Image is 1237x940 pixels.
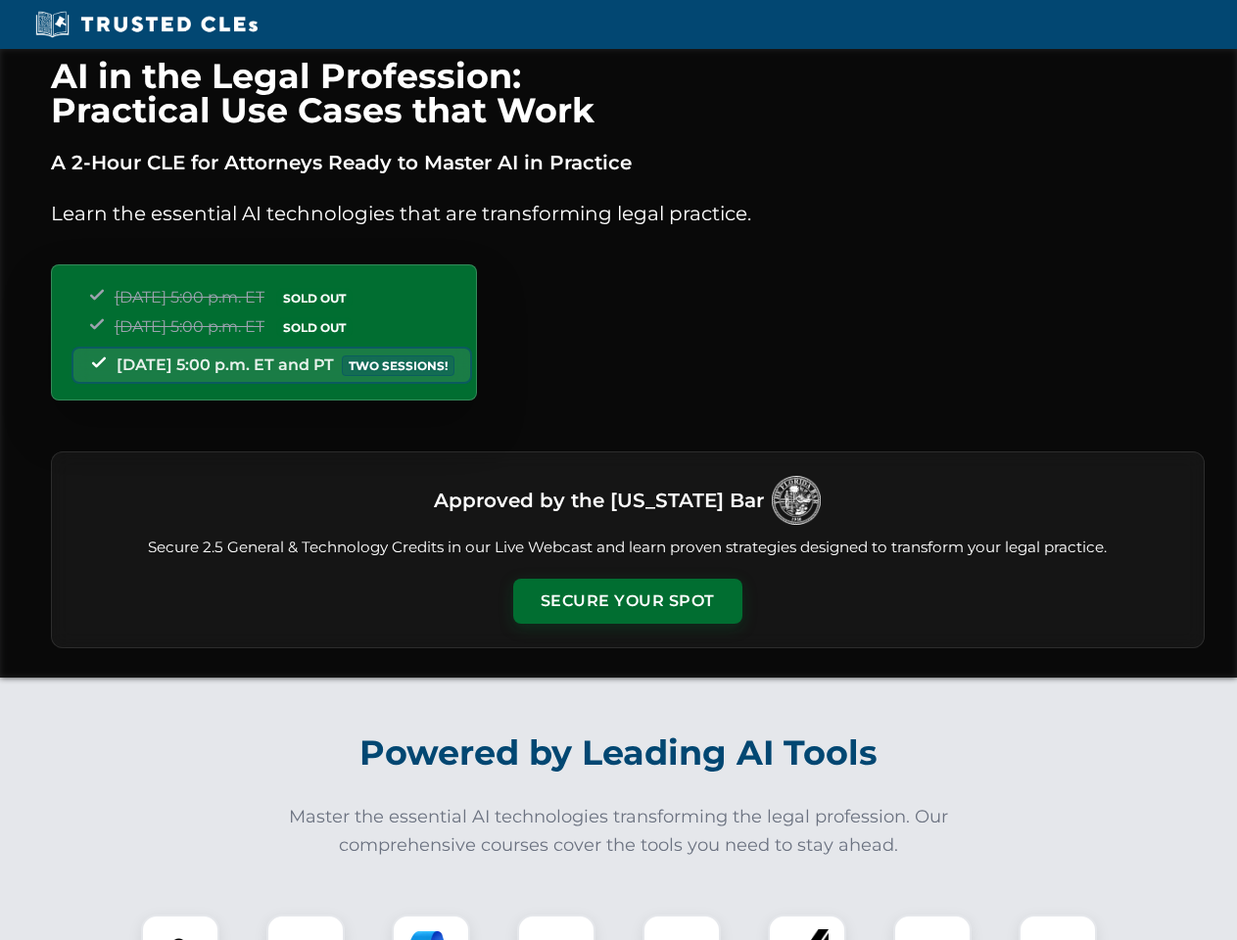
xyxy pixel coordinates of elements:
p: Secure 2.5 General & Technology Credits in our Live Webcast and learn proven strategies designed ... [75,537,1180,559]
span: SOLD OUT [276,317,353,338]
button: Secure Your Spot [513,579,742,624]
p: A 2-Hour CLE for Attorneys Ready to Master AI in Practice [51,147,1205,178]
h1: AI in the Legal Profession: Practical Use Cases that Work [51,59,1205,127]
span: [DATE] 5:00 p.m. ET [115,317,264,336]
span: SOLD OUT [276,288,353,308]
h3: Approved by the [US_STATE] Bar [434,483,764,518]
h2: Powered by Leading AI Tools [76,719,1162,787]
img: Trusted CLEs [29,10,263,39]
p: Master the essential AI technologies transforming the legal profession. Our comprehensive courses... [276,803,962,860]
p: Learn the essential AI technologies that are transforming legal practice. [51,198,1205,229]
span: [DATE] 5:00 p.m. ET [115,288,264,306]
img: Logo [772,476,821,525]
